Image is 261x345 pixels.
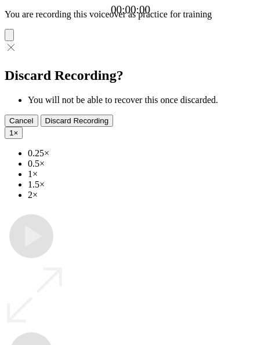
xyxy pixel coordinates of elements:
li: 0.25× [28,148,256,159]
button: 1× [5,127,23,139]
p: You are recording this voiceover as practice for training [5,9,256,20]
li: 1× [28,169,256,179]
li: 0.5× [28,159,256,169]
li: 2× [28,190,256,200]
button: Discard Recording [41,115,114,127]
button: Cancel [5,115,38,127]
li: You will not be able to recover this once discarded. [28,95,256,105]
h2: Discard Recording? [5,68,256,83]
a: 00:00:00 [111,3,150,16]
span: 1 [9,129,13,137]
li: 1.5× [28,179,256,190]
